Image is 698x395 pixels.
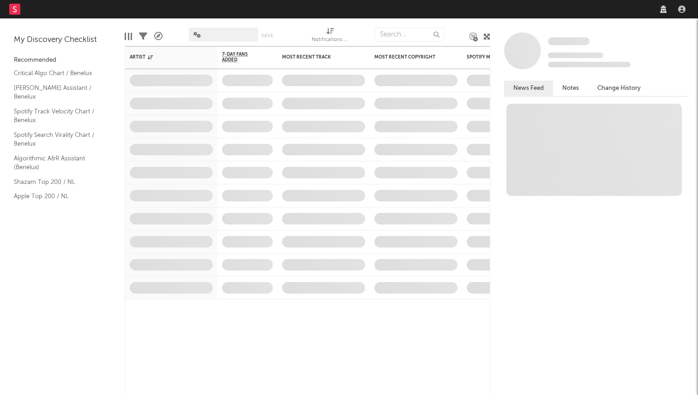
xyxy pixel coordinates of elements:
[14,68,102,78] a: Critical Algo Chart / Benelux
[14,55,111,66] div: Recommended
[548,37,590,45] span: Some Artist
[548,62,631,67] span: 0 fans last week
[548,53,603,58] span: Tracking Since: [DATE]
[548,37,590,46] a: Some Artist
[154,23,162,50] div: A&R Pipeline
[14,106,102,125] a: Spotify Track Velocity Chart / Benelux
[222,52,259,63] span: 7-Day Fans Added
[14,191,102,201] a: Apple Top 200 / NL
[467,54,536,60] div: Spotify Monthly Listeners
[312,23,349,50] div: Notifications (Artist)
[553,81,588,96] button: Notes
[282,54,351,60] div: Most Recent Track
[14,35,111,46] div: My Discovery Checklist
[130,54,199,60] div: Artist
[125,23,132,50] div: Edit Columns
[588,81,650,96] button: Change History
[261,33,273,38] button: Save
[14,177,102,187] a: Shazam Top 200 / NL
[504,81,553,96] button: News Feed
[14,83,102,102] a: [PERSON_NAME] Assistant / Benelux
[374,54,444,60] div: Most Recent Copyright
[139,23,147,50] div: Filters
[14,153,102,172] a: Algorithmic A&R Assistant (Benelux)
[14,130,102,149] a: Spotify Search Virality Chart / Benelux
[312,35,349,46] div: Notifications (Artist)
[375,28,444,41] input: Search...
